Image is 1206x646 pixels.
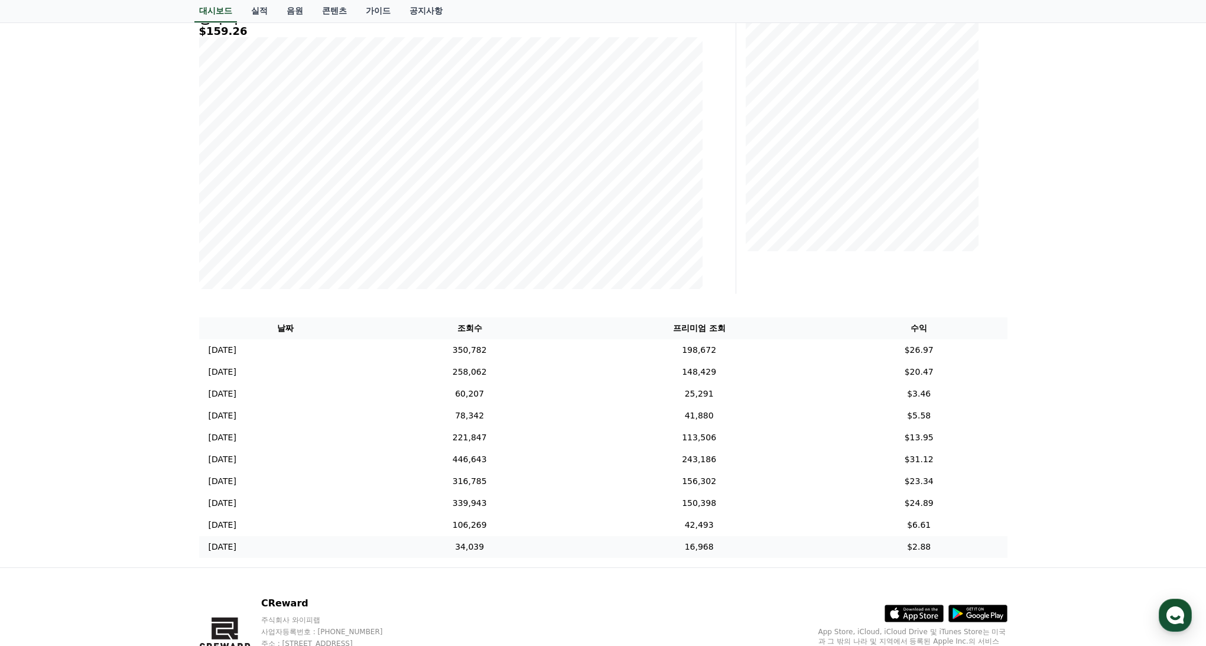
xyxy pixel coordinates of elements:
td: 78,342 [372,405,567,427]
td: 16,968 [567,536,831,558]
td: $13.95 [831,427,1007,449]
td: 258,062 [372,361,567,383]
th: 날짜 [199,317,372,339]
td: 106,269 [372,514,567,536]
td: 350,782 [372,339,567,361]
p: [DATE] [209,366,236,378]
p: CReward [261,596,405,611]
p: [DATE] [209,344,236,356]
p: [DATE] [209,453,236,466]
span: Home [30,392,51,402]
p: [DATE] [209,388,236,400]
td: 34,039 [372,536,567,558]
td: $23.34 [831,470,1007,492]
td: 156,302 [567,470,831,492]
td: $3.46 [831,383,1007,405]
td: 243,186 [567,449,831,470]
p: [DATE] [209,475,236,488]
a: Home [4,375,78,404]
td: $24.89 [831,492,1007,514]
td: 316,785 [372,470,567,492]
p: [DATE] [209,519,236,531]
td: $20.47 [831,361,1007,383]
td: 41,880 [567,405,831,427]
td: 150,398 [567,492,831,514]
td: 446,643 [372,449,567,470]
a: Messages [78,375,152,404]
p: [DATE] [209,497,236,509]
td: 25,291 [567,383,831,405]
td: $5.58 [831,405,1007,427]
td: 60,207 [372,383,567,405]
td: 221,847 [372,427,567,449]
td: 42,493 [567,514,831,536]
td: $6.61 [831,514,1007,536]
td: $2.88 [831,536,1007,558]
th: 조회수 [372,317,567,339]
td: 113,506 [567,427,831,449]
td: $31.12 [831,449,1007,470]
td: 148,429 [567,361,831,383]
th: 수익 [831,317,1007,339]
p: 사업자등록번호 : [PHONE_NUMBER] [261,627,405,637]
span: Messages [98,393,133,402]
td: $26.97 [831,339,1007,361]
p: [DATE] [209,541,236,553]
span: Settings [175,392,204,402]
p: [DATE] [209,431,236,444]
h5: $159.26 [199,25,703,37]
td: 339,943 [372,492,567,514]
td: 198,672 [567,339,831,361]
th: 프리미엄 조회 [567,317,831,339]
p: 주식회사 와이피랩 [261,615,405,625]
a: Settings [152,375,227,404]
p: [DATE] [209,410,236,422]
